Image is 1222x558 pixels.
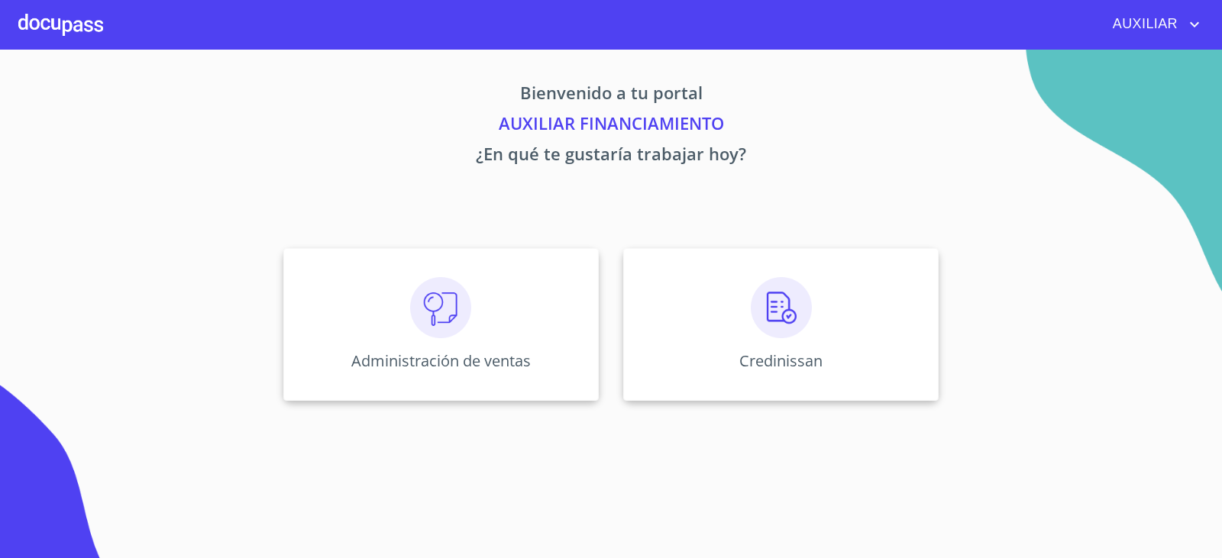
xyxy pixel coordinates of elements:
p: AUXILIAR FINANCIAMIENTO [141,111,1081,141]
button: account of current user [1101,12,1204,37]
p: Administración de ventas [351,350,531,371]
p: Credinissan [739,350,823,371]
img: verificacion.png [751,277,812,338]
p: Bienvenido a tu portal [141,80,1081,111]
p: ¿En qué te gustaría trabajar hoy? [141,141,1081,172]
span: AUXILIAR [1101,12,1185,37]
img: consulta.png [410,277,471,338]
